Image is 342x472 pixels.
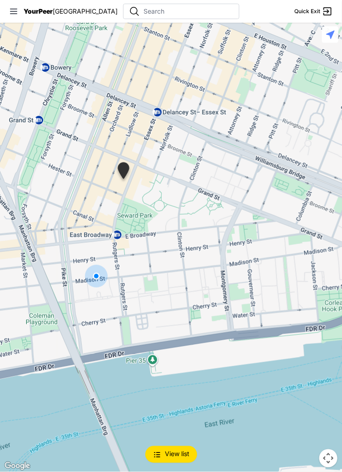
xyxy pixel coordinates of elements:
span: Quick Exit [294,8,320,15]
button: Map camera controls [319,449,337,467]
span: View list [165,450,190,458]
div: Lower East Side Youth Drop-in Center. Yellow doors with grey buzzer on the right [112,159,135,186]
img: Google [2,460,32,472]
div: You are here! [81,261,111,291]
button: View list [145,446,197,463]
a: YourPeer[GEOGRAPHIC_DATA] [24,9,118,14]
a: Open this area in Google Maps (opens a new window) [2,460,32,472]
a: Quick Exit [294,6,333,17]
span: [GEOGRAPHIC_DATA] [53,7,118,15]
span: YourPeer [24,7,53,15]
img: list-icon.svg [153,451,162,459]
input: Search [144,7,233,16]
